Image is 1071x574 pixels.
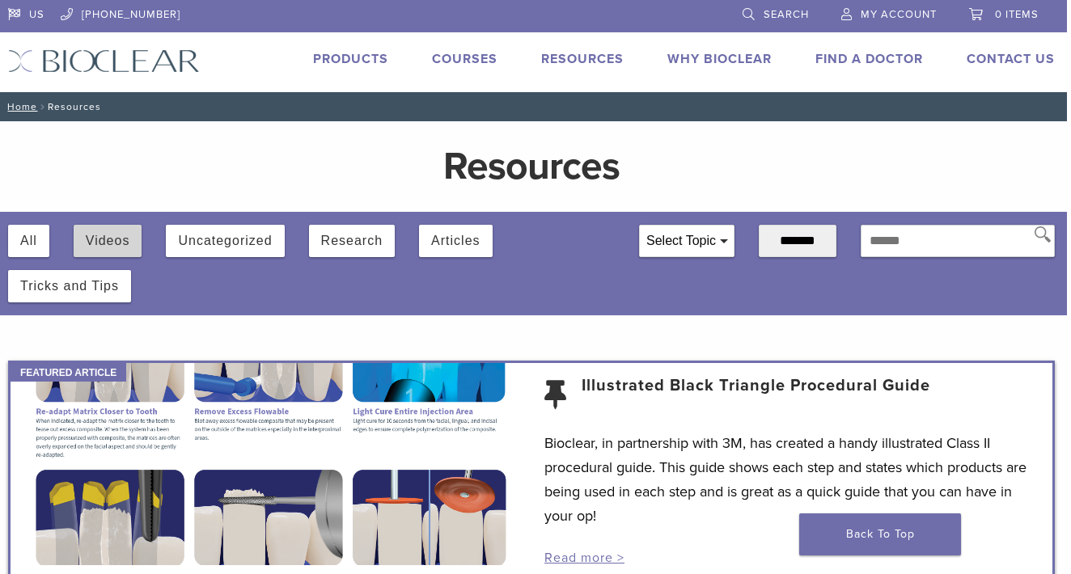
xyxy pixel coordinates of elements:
a: Resources [541,51,624,67]
a: Why Bioclear [667,51,772,67]
a: Read more > [544,550,624,566]
button: Uncategorized [178,225,272,257]
a: Courses [432,51,497,67]
a: Contact Us [967,51,1055,67]
button: All [20,225,37,257]
a: Find A Doctor [815,51,923,67]
a: Products [313,51,388,67]
button: Tricks and Tips [20,270,119,302]
span: Search [764,8,809,21]
h1: Resources [187,147,877,186]
a: Home [2,101,37,112]
span: 0 items [995,8,1039,21]
span: / [37,103,48,111]
div: Select Topic [640,226,734,256]
img: Bioclear [8,49,200,73]
span: My Account [861,8,937,21]
button: Videos [86,225,130,257]
a: Illustrated Black Triangle Procedural Guide [582,376,930,415]
p: Bioclear, in partnership with 3M, has created a handy illustrated Class II procedural guide. This... [544,431,1039,528]
a: Back To Top [799,513,961,555]
button: Articles [431,225,480,257]
button: Research [321,225,383,257]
